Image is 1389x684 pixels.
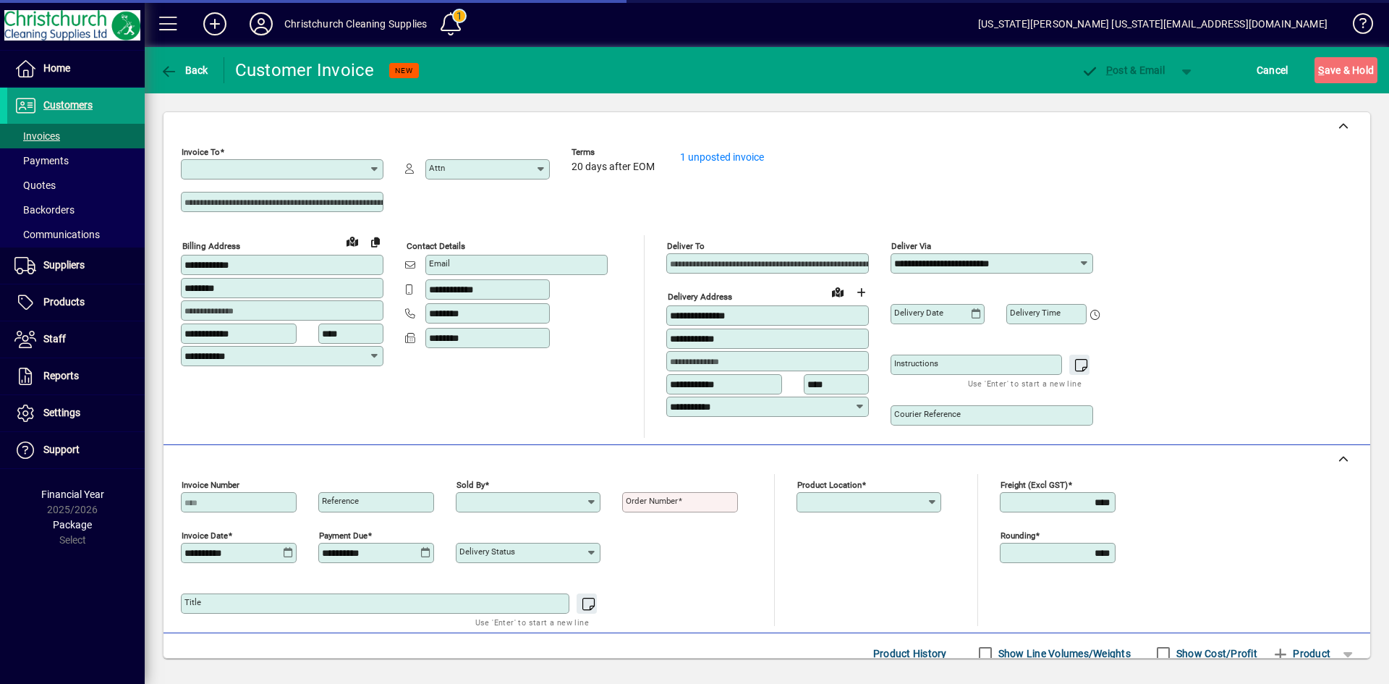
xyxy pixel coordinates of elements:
[1318,64,1324,76] span: S
[43,259,85,271] span: Suppliers
[7,284,145,321] a: Products
[7,321,145,358] a: Staff
[43,370,79,381] span: Reports
[7,248,145,284] a: Suppliers
[626,496,678,506] mat-label: Order number
[978,12,1328,35] div: [US_STATE][PERSON_NAME] [US_STATE][EMAIL_ADDRESS][DOMAIN_NAME]
[475,614,589,630] mat-hint: Use 'Enter' to start a new line
[995,646,1131,661] label: Show Line Volumes/Weights
[7,222,145,247] a: Communications
[284,12,427,35] div: Christchurch Cleaning Supplies
[43,407,80,418] span: Settings
[1253,57,1292,83] button: Cancel
[14,155,69,166] span: Payments
[14,130,60,142] span: Invoices
[7,358,145,394] a: Reports
[1001,531,1035,541] mat-label: Rounding
[456,480,485,490] mat-label: Sold by
[680,151,764,163] a: 1 unposted invoice
[1342,3,1371,50] a: Knowledge Base
[873,642,947,665] span: Product History
[1010,308,1061,318] mat-label: Delivery time
[182,480,239,490] mat-label: Invoice number
[53,519,92,531] span: Package
[849,281,872,304] button: Choose address
[968,375,1082,392] mat-hint: Use 'Enter' to start a new line
[894,409,961,419] mat-label: Courier Reference
[156,57,212,83] button: Back
[429,258,450,269] mat-label: Email
[364,230,387,253] button: Copy to Delivery address
[145,57,224,83] app-page-header-button: Back
[1265,641,1338,667] button: Product
[572,148,658,157] span: Terms
[160,64,208,76] span: Back
[395,66,413,75] span: NEW
[797,480,862,490] mat-label: Product location
[43,296,85,308] span: Products
[238,11,284,37] button: Profile
[182,531,228,541] mat-label: Invoice date
[7,432,145,468] a: Support
[14,180,56,191] span: Quotes
[1074,57,1172,83] button: Post & Email
[43,99,93,111] span: Customers
[235,59,375,82] div: Customer Invoice
[41,489,104,500] span: Financial Year
[667,241,705,251] mat-label: Deliver To
[7,51,145,87] a: Home
[7,198,145,222] a: Backorders
[322,496,359,506] mat-label: Reference
[891,241,931,251] mat-label: Deliver via
[7,395,145,431] a: Settings
[1001,480,1068,490] mat-label: Freight (excl GST)
[319,531,368,541] mat-label: Payment due
[43,444,80,455] span: Support
[1318,59,1374,82] span: ave & Hold
[459,546,515,557] mat-label: Delivery status
[894,358,938,368] mat-label: Instructions
[1106,64,1113,76] span: P
[7,148,145,173] a: Payments
[7,173,145,198] a: Quotes
[14,229,100,240] span: Communications
[341,229,364,253] a: View on map
[14,204,75,216] span: Backorders
[1314,57,1377,83] button: Save & Hold
[1272,642,1330,665] span: Product
[192,11,238,37] button: Add
[826,280,849,303] a: View on map
[7,124,145,148] a: Invoices
[184,597,201,607] mat-label: Title
[572,161,655,173] span: 20 days after EOM
[429,163,445,173] mat-label: Attn
[43,333,66,345] span: Staff
[43,62,70,74] span: Home
[894,308,943,318] mat-label: Delivery date
[182,147,220,157] mat-label: Invoice To
[1081,64,1165,76] span: ost & Email
[1257,59,1288,82] span: Cancel
[1173,646,1257,661] label: Show Cost/Profit
[867,641,953,667] button: Product History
